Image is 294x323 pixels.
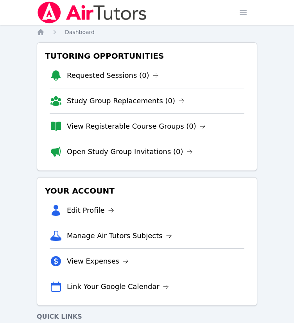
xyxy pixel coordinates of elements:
a: Study Group Replacements (0) [67,95,185,106]
h4: Quick Links [37,312,257,321]
img: Air Tutors [37,2,147,23]
nav: Breadcrumb [37,28,257,36]
a: Dashboard [65,28,95,36]
a: Link Your Google Calendar [67,281,169,292]
h3: Tutoring Opportunities [43,49,251,63]
a: View Registerable Course Groups (0) [67,121,206,132]
a: Edit Profile [67,205,114,216]
h3: Your Account [43,184,251,198]
a: Requested Sessions (0) [67,70,159,81]
a: Manage Air Tutors Subjects [67,230,172,241]
a: View Expenses [67,256,129,267]
span: Dashboard [65,29,95,35]
a: Open Study Group Invitations (0) [67,146,193,157]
